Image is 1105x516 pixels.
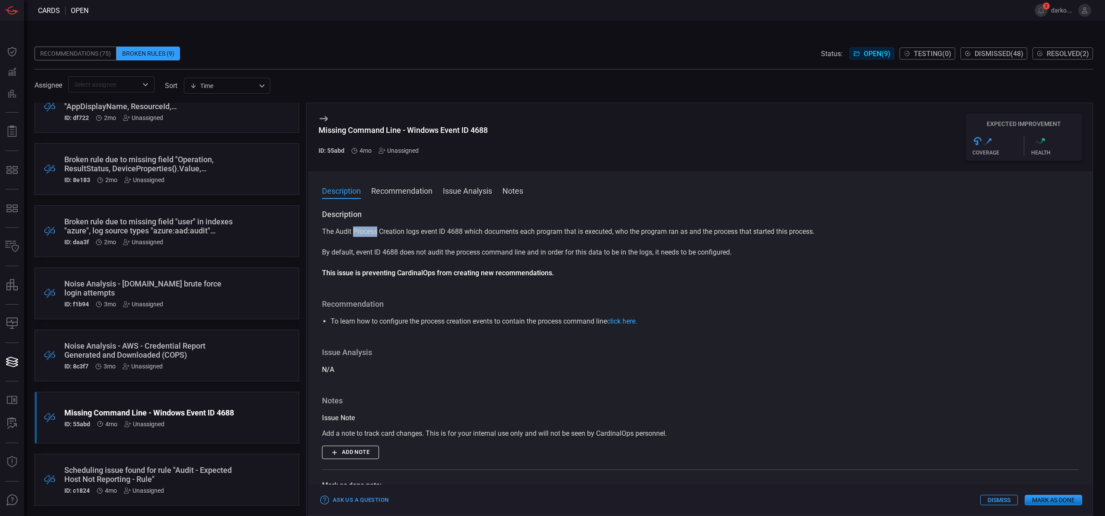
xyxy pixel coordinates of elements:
div: Missing Command Line - Windows Event ID 4688 [319,126,488,135]
span: darko.blagojevic [1051,7,1075,14]
p: The Audit Process Creation logs event ID 4688 which documents each program that is executed, who ... [322,227,1079,237]
button: Cards [2,352,22,372]
div: Broken Rules (9) [117,47,180,60]
button: Dismissed(48) [960,47,1027,60]
button: Dashboard [2,41,22,62]
a: click here. [607,317,637,325]
button: Description [322,185,361,195]
div: Noise Analysis - xd.nutanix.com brute force login attempts [64,279,237,297]
button: Ask Us a Question [319,494,391,507]
span: Testing ( 0 ) [914,50,951,58]
div: Mark as done note: [322,480,1079,491]
div: Unassigned [123,114,163,121]
div: Unassigned [379,147,419,154]
span: Aug 11, 2025 10:03 AM [105,176,117,183]
div: Unassigned [123,363,163,370]
button: Threat Intelligence [2,452,22,472]
h5: ID: df722 [64,114,89,121]
h3: Issue Analysis [322,347,1079,358]
button: MITRE - Detection Posture [2,198,22,219]
span: Aug 11, 2025 10:10 AM [104,114,116,121]
span: 2 [1043,3,1050,9]
h5: ID: 55abd [319,147,344,154]
span: Cards [38,6,60,15]
div: Add a note to track card changes. This is for your internal use only and will not be seen by Card... [322,428,1079,439]
h5: ID: f1b94 [64,301,89,308]
button: Resolved(2) [1032,47,1093,60]
button: Add note [322,446,379,459]
div: Unassigned [123,239,163,245]
h5: ID: c1824 [64,487,90,494]
div: Noise Analysis - AWS - Credential Report Generated and Downloaded (COPS) [64,341,237,359]
span: Status: [821,50,843,58]
h3: Recommendation [322,299,1079,309]
span: open [71,6,88,15]
div: Coverage [972,150,1024,156]
button: Reports [2,121,22,142]
div: Health [1031,150,1083,156]
button: Open(9) [849,47,894,60]
button: Preventions [2,83,22,104]
p: By default, event ID 4688 does not audit the process command line and in order for this data to b... [322,247,1079,258]
button: ALERT ANALYSIS [2,413,22,434]
button: assets [2,275,22,296]
button: Detections [2,62,22,83]
button: Recommendation [371,185,433,195]
h5: ID: 8e183 [64,176,90,183]
h5: Expected Improvement [966,120,1082,127]
button: Dismiss [980,495,1018,505]
div: Issue Note [322,413,1079,423]
div: Scheduling issue found for rule "Audit - Expected Host Not Reporting - Rule" [64,466,237,484]
div: Recommendations (75) [35,47,117,60]
strong: This issue is preventing CardinalOps from creating new recommendations. [322,269,554,277]
button: Open [139,79,152,91]
button: 2 [1035,4,1048,17]
h3: Notes [322,396,1079,406]
div: Unassigned [124,487,164,494]
span: Assignee [35,81,62,89]
span: Jun 10, 2025 5:47 PM [360,147,372,154]
span: Dismissed ( 48 ) [975,50,1023,58]
div: Unassigned [123,301,163,308]
span: Jun 12, 2025 4:50 PM [104,363,116,370]
div: Broken rule due to missing field "Operation, ResultStatus, DeviceProperties{}.Value, RequestType"... [64,155,237,173]
button: Notes [502,185,523,195]
input: Select assignee [71,79,138,90]
button: Ask Us A Question [2,490,22,511]
h5: ID: 55abd [64,421,90,428]
button: Inventory [2,236,22,257]
button: Mark as Done [1025,495,1082,505]
button: Compliance Monitoring [2,313,22,334]
label: sort [165,82,177,90]
span: May 27, 2025 12:37 PM [105,487,117,494]
span: Resolved ( 2 ) [1047,50,1089,58]
li: To learn how to configure the process creation events to contain the process command line [331,316,1070,327]
button: Issue Analysis [443,185,492,195]
h3: Description [322,209,1079,220]
div: Missing Command Line - Windows Event ID 4688 [64,408,237,417]
span: Open ( 9 ) [864,50,890,58]
h5: ID: daa3f [64,239,89,245]
div: Unassigned [124,421,164,428]
button: Testing(0) [900,47,955,60]
span: Jun 12, 2025 4:50 PM [104,301,116,308]
div: Unassigned [124,176,164,183]
div: Time [190,82,256,90]
button: MITRE - Exposures [2,160,22,180]
span: Jun 10, 2025 5:47 PM [105,421,117,428]
h5: ID: 8c3f7 [64,363,88,370]
span: Aug 10, 2025 3:18 PM [104,239,116,245]
div: N/A [322,347,1079,375]
button: Rule Catalog [2,390,22,411]
div: Broken rule due to missing field "user" in indexes "azure", log source types "azure:aad:audit" co... [64,217,237,235]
